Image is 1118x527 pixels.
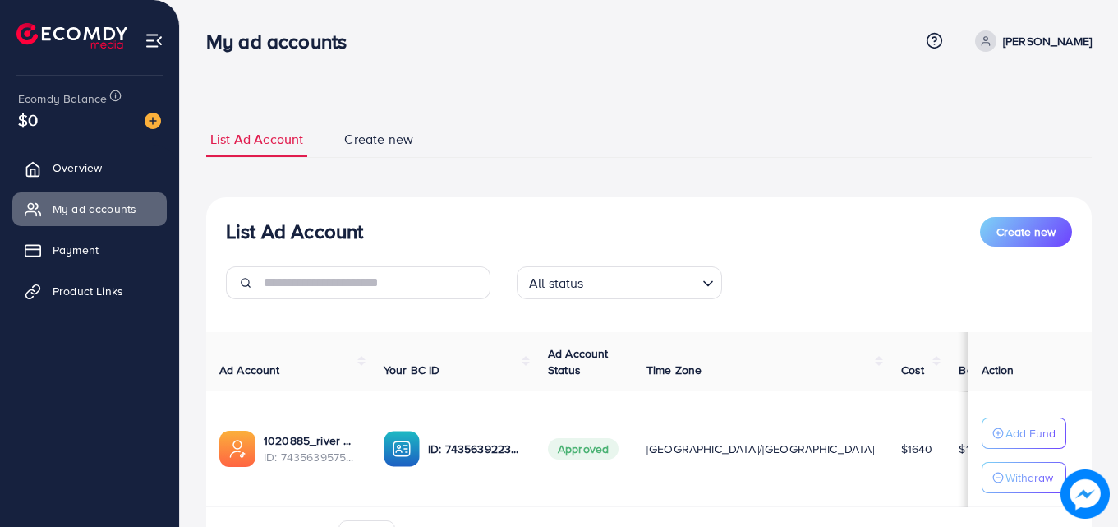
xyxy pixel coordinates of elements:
span: Approved [548,438,619,460]
span: Ad Account Status [548,345,609,378]
button: Create new [980,217,1072,247]
span: Your BC ID [384,362,440,378]
button: Withdraw [982,462,1066,493]
span: Create new [996,224,1056,240]
a: Overview [12,151,167,184]
span: [GEOGRAPHIC_DATA]/[GEOGRAPHIC_DATA] [646,441,875,457]
span: $0 [18,108,38,132]
button: Add Fund [982,418,1066,449]
span: Create new [344,130,413,149]
a: My ad accounts [12,192,167,225]
div: Search for option [517,266,722,299]
span: Product Links [53,283,123,299]
img: image [145,113,161,129]
a: Payment [12,233,167,266]
span: Time Zone [646,362,702,378]
span: All status [526,271,587,295]
h3: List Ad Account [226,220,363,243]
p: Add Fund [1005,423,1056,443]
span: My ad accounts [53,201,136,217]
span: $1640 [901,441,933,457]
span: Cost [901,362,925,378]
span: Overview [53,159,102,176]
span: ID: 7435639575470456849 [264,449,357,465]
span: Ad Account [219,362,280,378]
h3: My ad accounts [206,30,360,53]
p: [PERSON_NAME] [1003,31,1092,51]
a: [PERSON_NAME] [968,30,1092,52]
a: 1020885_river bzar ad acc_1731244750210 [264,432,357,449]
span: Payment [53,242,99,258]
span: Action [982,362,1014,378]
div: <span class='underline'>1020885_river bzar ad acc_1731244750210</span></br>7435639575470456849 [264,432,357,466]
img: menu [145,31,163,50]
input: Search for option [589,268,696,295]
p: Withdraw [1005,468,1053,488]
p: ID: 7435639223551852561 [428,439,522,459]
img: image [1065,474,1106,515]
span: Ecomdy Balance [18,90,107,107]
a: Product Links [12,275,167,307]
img: ic-ba-acc.ded83a64.svg [384,431,420,467]
img: logo [16,23,127,49]
img: ic-ads-acc.e4c84228.svg [219,431,255,467]
span: List Ad Account [210,130,303,149]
